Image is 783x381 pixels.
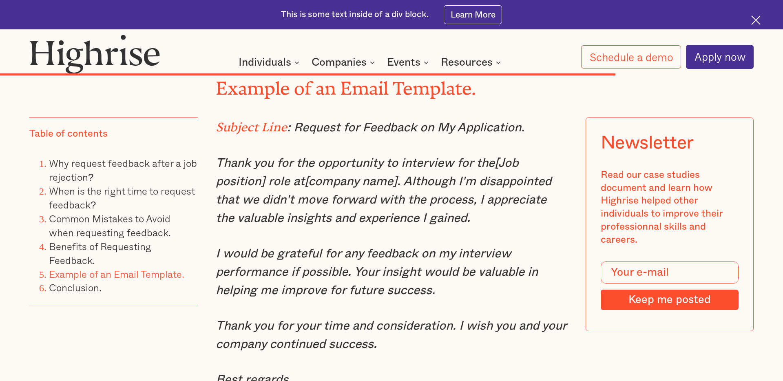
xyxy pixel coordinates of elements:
a: When is the right time to request feedback? [49,183,195,212]
div: Individuals [239,58,302,67]
em: Subject Line [216,120,288,128]
em: Thank you for your time and consideration. I wish you and your company continued success. [216,320,566,350]
em: : Request for Feedback on My Application. [287,122,524,134]
div: This is some text inside of a div block. [281,9,429,21]
input: Your e-mail [601,261,739,284]
h2: Example of an Email Template. [216,73,568,94]
a: Apply now [686,45,754,69]
a: Why request feedback after a job rejection? [49,155,197,184]
div: Companies [312,58,377,67]
form: Modal Form [601,261,739,310]
div: Companies [312,58,367,67]
em: Thank you for the opportunity to interview for the[Job position] role at[company name]. Although ... [216,157,551,224]
em: I would be grateful for any feedback on my interview performance if possible. Your insight would ... [216,248,538,297]
div: Resources [441,58,503,67]
a: Example of an Email Template. [49,266,184,281]
a: Common Mistakes to Avoid when requesting feedback. [49,211,171,240]
img: Highrise logo [29,34,160,74]
a: Schedule a demo [581,45,681,69]
div: Newsletter [601,133,694,154]
div: Individuals [239,58,291,67]
input: Keep me posted [601,290,739,310]
div: Read our case studies document and learn how Highrise helped other individuals to improve their p... [601,168,739,246]
div: Events [387,58,431,67]
div: Table of contents [29,128,108,141]
a: Benefits of Requesting Feedback. [49,238,151,267]
a: Learn More [444,5,502,24]
img: Cross icon [751,16,761,25]
div: Events [387,58,420,67]
div: Resources [441,58,493,67]
a: Conclusion. [49,280,102,295]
